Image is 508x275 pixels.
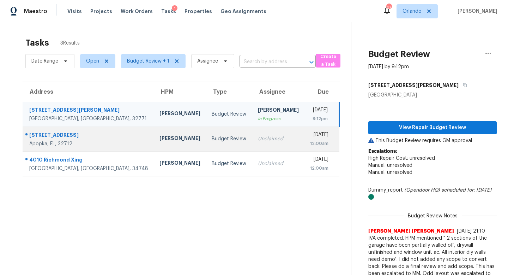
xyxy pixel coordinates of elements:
[212,135,246,142] div: Budget Review
[159,110,200,119] div: [PERSON_NAME]
[310,131,328,140] div: [DATE]
[240,57,296,68] input: Search by address
[404,188,440,193] i: (Opendoor HQ)
[154,82,206,102] th: HPM
[252,82,304,102] th: Assignee
[368,82,459,89] h5: [STREET_ADDRESS][PERSON_NAME]
[220,8,266,15] span: Geo Assignments
[206,82,252,102] th: Type
[368,137,497,144] p: This Budget Review requires GM approval
[319,53,337,69] span: Create a Task
[368,149,397,154] b: Escalations:
[258,135,299,142] div: Unclaimed
[161,9,176,14] span: Tasks
[310,140,328,147] div: 12:00am
[368,121,497,134] button: View Repair Budget Review
[24,8,47,15] span: Maestro
[29,140,148,147] div: Apopka, FL, 32712
[368,187,497,201] div: Dummy_report
[258,106,299,115] div: [PERSON_NAME]
[368,163,412,168] span: Manual: unresolved
[307,57,316,67] button: Open
[316,54,340,68] button: Create a Task
[310,115,328,122] div: 9:12pm
[29,165,148,172] div: [GEOGRAPHIC_DATA], [GEOGRAPHIC_DATA], 34748
[441,188,491,193] i: scheduled for: [DATE]
[403,8,422,15] span: Orlando
[368,63,409,70] div: [DATE] by 9:12pm
[374,123,491,132] span: View Repair Budget Review
[368,92,497,99] div: [GEOGRAPHIC_DATA]
[368,228,454,235] span: [PERSON_NAME] [PERSON_NAME]
[197,58,218,65] span: Assignee
[304,82,339,102] th: Due
[86,58,99,65] span: Open
[368,156,435,161] span: High Repair Cost: unresolved
[29,131,148,140] div: [STREET_ADDRESS]
[29,106,148,115] div: [STREET_ADDRESS][PERSON_NAME]
[159,159,200,168] div: [PERSON_NAME]
[127,58,169,65] span: Budget Review + 1
[457,229,485,234] span: [DATE] 21:10
[23,82,154,102] th: Address
[310,106,328,115] div: [DATE]
[459,79,468,92] button: Copy Address
[258,160,299,167] div: Unclaimed
[159,135,200,144] div: [PERSON_NAME]
[29,115,148,122] div: [GEOGRAPHIC_DATA], [GEOGRAPHIC_DATA], 32771
[386,4,391,11] div: 47
[185,8,212,15] span: Properties
[310,156,328,165] div: [DATE]
[90,8,112,15] span: Projects
[258,115,299,122] div: In Progress
[455,8,497,15] span: [PERSON_NAME]
[67,8,82,15] span: Visits
[368,51,430,58] h2: Budget Review
[29,156,148,165] div: 4010 Richmond Xing
[404,212,462,220] span: Budget Review Notes
[31,58,58,65] span: Date Range
[212,160,246,167] div: Budget Review
[25,39,49,46] h2: Tasks
[172,5,177,12] div: 1
[121,8,153,15] span: Work Orders
[60,40,80,47] span: 3 Results
[212,111,246,118] div: Budget Review
[368,170,412,175] span: Manual: unresolved
[310,165,328,172] div: 12:00am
